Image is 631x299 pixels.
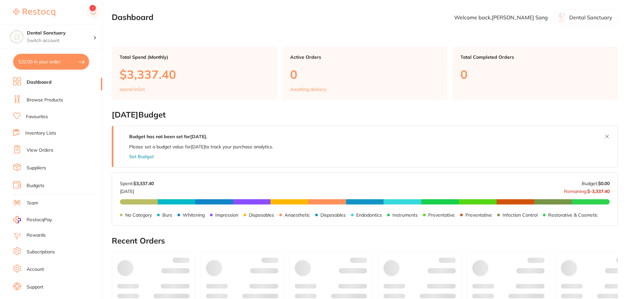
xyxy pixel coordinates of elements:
[27,200,38,206] a: Team
[454,14,548,20] p: Welcome back, [PERSON_NAME] Song
[548,212,598,218] p: Restorative & Cosmetic
[125,212,152,218] p: No Category
[27,266,44,273] a: Account
[133,181,154,186] strong: $3,337.40
[129,134,207,139] strong: Budget has not been set for [DATE] .
[285,212,310,218] p: Anaesthetic
[27,37,93,44] p: Switch account
[27,232,46,239] a: Rewards
[112,110,618,119] h2: [DATE] Budget
[27,165,46,171] a: Suppliers
[392,212,418,218] p: Instruments
[428,212,455,218] p: Preventative
[26,114,48,120] a: Favourites
[215,212,238,218] p: Impression
[502,212,538,218] p: Infection Control
[120,186,154,194] p: [DATE]
[25,130,56,137] a: Inventory Lists
[290,54,440,60] p: Active Orders
[465,212,492,218] p: Preventative
[282,47,448,100] a: Active Orders0Awaiting delivery
[249,212,274,218] p: Disposables
[582,181,610,186] p: Budget:
[290,68,440,81] p: 0
[120,54,269,60] p: Total Spend (Monthly)
[13,216,52,224] a: RestocqPay
[129,144,273,149] p: Please set a budget value for [DATE] to track your purchase analytics.
[120,181,154,186] p: Spent:
[27,217,52,223] span: RestocqPay
[13,54,89,70] button: $22.00 in your order
[13,216,21,224] img: RestocqPay
[13,5,55,20] a: Restocq Logo
[356,212,382,218] p: Endodontics
[120,68,269,81] p: $3,337.40
[320,212,346,218] p: Disposables
[183,212,205,218] p: Whitening
[10,30,23,43] img: Dental Sanctuary
[13,9,55,16] img: Restocq Logo
[112,236,618,246] h2: Recent Orders
[27,30,93,36] h4: Dental Sanctuary
[598,181,610,186] strong: $0.00
[162,212,172,218] p: Burs
[27,249,55,255] a: Subscriptions
[569,14,612,20] p: Dental Sanctuary
[27,79,52,86] a: Dashboard
[112,47,277,100] a: Total Spend (Monthly)$3,337.40spend inOct
[27,182,44,189] a: Budgets
[112,13,153,22] h2: Dashboard
[129,154,154,159] button: Set Budget
[290,87,326,92] p: Awaiting delivery
[120,87,145,92] p: spend in Oct
[27,147,53,154] a: View Orders
[453,47,618,100] a: Total Completed Orders0
[587,188,610,194] strong: $-3,337.40
[27,284,43,290] a: Support
[564,186,610,194] p: Remaining:
[460,68,610,81] p: 0
[27,97,63,103] a: Browse Products
[460,54,610,60] p: Total Completed Orders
